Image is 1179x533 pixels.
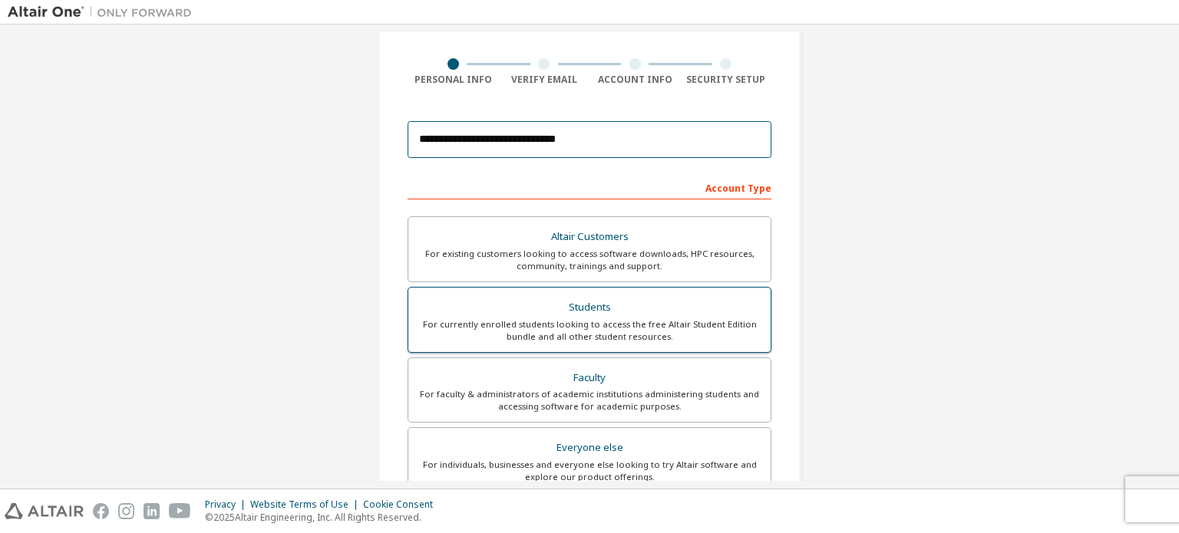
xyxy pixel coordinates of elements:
div: Account Type [408,175,771,199]
div: Students [418,297,761,318]
div: For faculty & administrators of academic institutions administering students and accessing softwa... [418,388,761,413]
img: instagram.svg [118,503,134,519]
div: Personal Info [408,74,499,86]
div: For individuals, businesses and everyone else looking to try Altair software and explore our prod... [418,459,761,483]
div: Privacy [205,498,250,511]
div: Verify Email [499,74,590,86]
div: For existing customers looking to access software downloads, HPC resources, community, trainings ... [418,248,761,272]
img: linkedin.svg [144,503,160,519]
p: © 2025 Altair Engineering, Inc. All Rights Reserved. [205,511,442,524]
div: Faculty [418,367,761,389]
div: Altair Customers [418,226,761,248]
img: Altair One [8,5,200,20]
div: Everyone else [418,437,761,459]
div: Account Info [589,74,681,86]
img: altair_logo.svg [5,503,84,519]
div: For currently enrolled students looking to access the free Altair Student Edition bundle and all ... [418,318,761,343]
img: facebook.svg [93,503,109,519]
div: Security Setup [681,74,772,86]
div: Website Terms of Use [250,498,363,511]
img: youtube.svg [169,503,191,519]
div: Cookie Consent [363,498,442,511]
